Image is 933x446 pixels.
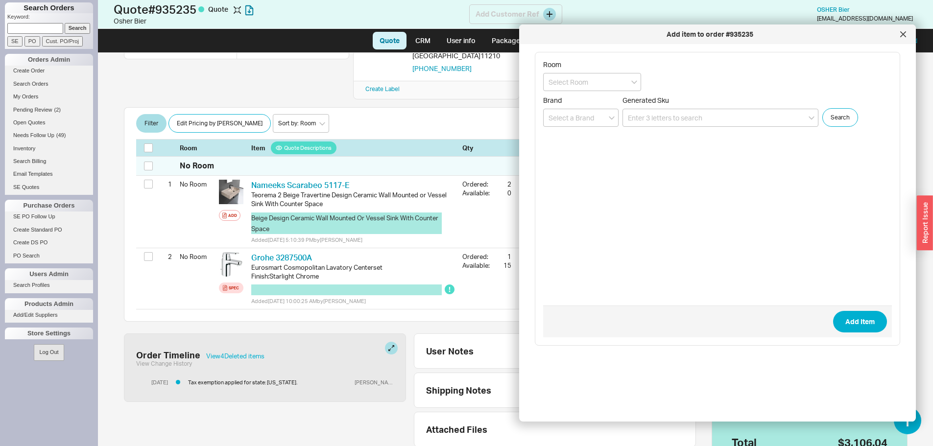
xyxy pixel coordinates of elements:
span: Brand [543,96,562,104]
a: Packages [485,32,531,49]
a: Search Orders [5,79,93,89]
div: 1 [160,176,172,192]
div: Osher Bier [114,16,469,26]
a: Inventory [5,143,93,154]
div: Orders Admin [5,54,93,66]
a: Search Billing [5,156,93,166]
div: Spec [229,284,239,292]
a: Search Profiles [5,280,93,290]
button: Beige Design Ceramic Wall Mounted Or Vessel Sink With Counter Space [251,212,442,234]
a: Email Templates [5,169,93,179]
div: Item [251,143,458,152]
h1: Quote # 935235 [114,2,469,16]
div: Available: [462,261,494,270]
svg: open menu [631,80,637,84]
span: Needs Follow Up [13,132,54,138]
div: [PERSON_NAME] [351,379,394,386]
h1: Search Orders [5,2,93,13]
div: Add item to order #935235 [524,29,895,39]
div: No Room [180,176,215,192]
div: Tax exemption applied for state: [US_STATE]. [188,379,351,386]
div: Eurosmart Cosmopolitan Lavatory Centerset [251,263,455,272]
span: ( 2 ) [54,107,61,113]
input: Select Room [543,73,641,91]
input: SE [7,36,23,47]
a: Spec [219,282,243,293]
a: CRM [408,32,437,49]
div: Products Admin [5,298,93,310]
div: Ordered: [462,252,494,261]
a: Open Quotes [5,117,93,128]
a: My Orders [5,92,93,102]
div: Teorema 2 Beige Travertine Design Ceramic Wall Mounted or Vessel Sink With Counter Space [251,190,455,208]
a: Create DS PO [5,237,93,248]
a: PO Search [5,251,93,261]
div: 2 [160,248,172,265]
button: Quote Descriptions [271,141,336,154]
div: Users Admin [5,268,93,280]
div: 15 [502,261,511,270]
div: Add [228,211,237,219]
img: Scarabeo_5117-E-Main_hie0pe [219,180,243,204]
div: $3,001.00 [515,161,561,171]
p: Keyword: [7,13,93,23]
div: No Room [180,160,214,171]
input: Enter 3 letters to search [622,109,818,127]
span: Quote [208,5,230,13]
button: Add [219,210,240,221]
div: List Price [515,143,561,152]
div: Added [DATE] 5:10:39 PM by [PERSON_NAME] [251,236,455,244]
input: Select a Brand [543,109,619,127]
div: Ordered: [462,180,494,188]
input: Cust. PO/Proj [42,36,83,47]
span: Search [831,112,850,123]
span: ( 49 ) [56,132,66,138]
a: Grohe 3287500A [251,253,312,262]
a: Needs Follow Up(49) [5,130,93,141]
a: SE PO Follow Up [5,211,93,222]
button: Search [822,108,858,127]
button: Edit Pricing by [PERSON_NAME] [168,114,271,133]
div: Purchase Orders [5,200,93,211]
a: User info [439,32,483,49]
a: Quote [373,32,407,49]
div: Room [180,143,215,152]
span: Room [543,60,561,69]
span: Generated Sku [622,96,669,104]
span: Filter [144,117,158,129]
div: Qty [462,143,511,152]
div: No Room [180,248,215,265]
button: Log Out [34,344,64,360]
img: 32875000_ntag2a [219,252,243,277]
input: PO [24,36,40,47]
a: Create Standard PO [5,225,93,235]
div: Shipping Notes [426,385,692,396]
button: View Change History [136,360,192,367]
div: Add Customer Ref [469,4,562,24]
button: [PHONE_NUMBER] [412,64,472,73]
a: Create Label [365,85,400,93]
a: OSHER Bier [817,6,850,13]
a: SE Quotes [5,182,93,192]
div: Added [DATE] 10:00:25 AM by [PERSON_NAME] [251,297,455,305]
a: Create Order [5,66,93,76]
div: [DATE] [144,379,168,386]
span: Add Item [845,316,875,328]
div: Finish : Starlight Chrome [251,272,455,281]
div: 1 [494,252,511,261]
div: Store Settings [5,328,93,339]
svg: open menu [609,116,615,120]
div: Order Timeline [136,350,200,360]
div: Available: [462,188,494,197]
div: [EMAIL_ADDRESS][DOMAIN_NAME] [817,15,913,22]
svg: open menu [809,116,814,120]
button: View4Deleted items [206,352,264,359]
a: Nameeks Scarabeo 5117-E [251,180,350,190]
button: Filter [136,114,167,133]
div: 0 [502,188,511,197]
span: Pending Review [13,107,52,113]
div: Attached Files [426,424,487,435]
div: 2 [494,180,511,188]
a: Add/Edit Suppliers [5,310,93,320]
